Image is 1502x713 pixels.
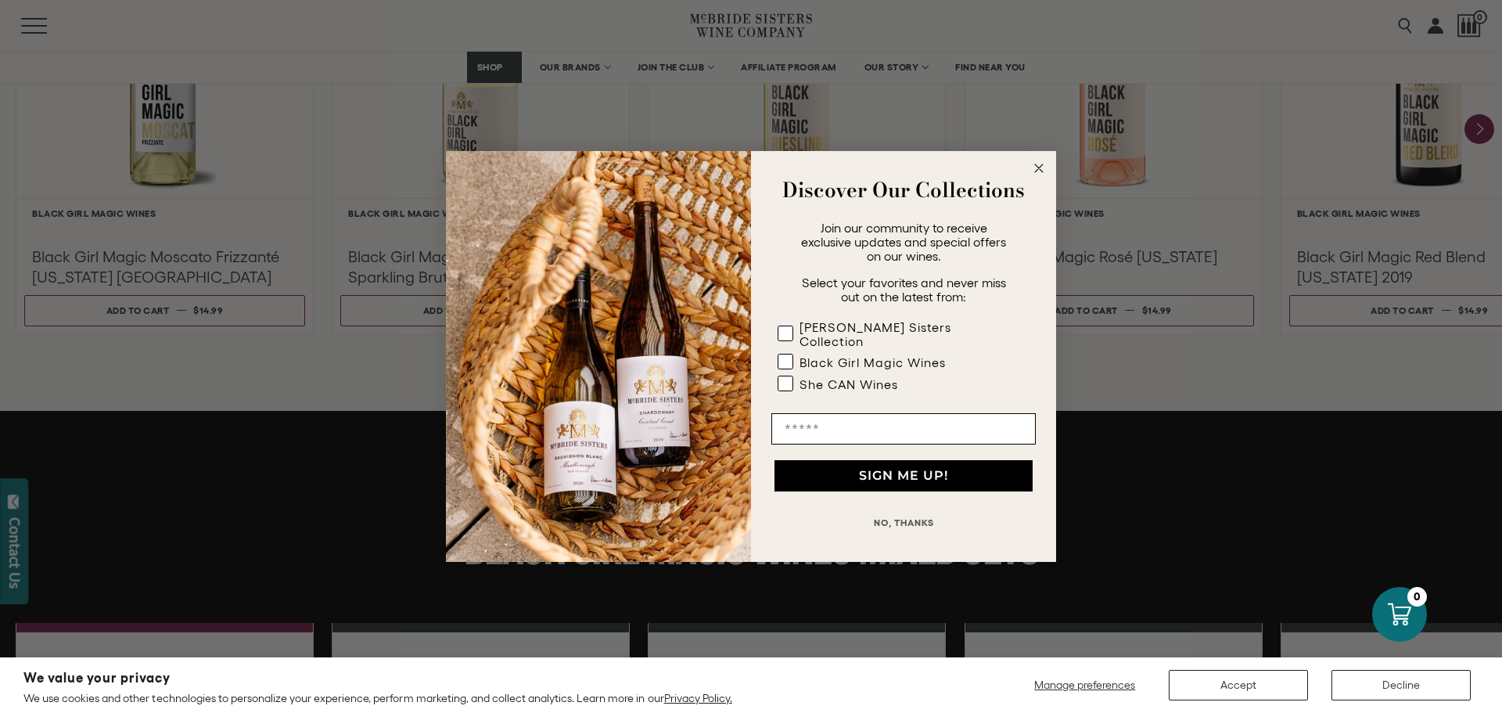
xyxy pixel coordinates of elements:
button: NO, THANKS [771,507,1036,538]
button: Decline [1331,670,1471,700]
div: She CAN Wines [800,377,898,391]
strong: Discover Our Collections [782,175,1025,205]
span: Join our community to receive exclusive updates and special offers on our wines. [801,221,1006,263]
div: 0 [1407,587,1427,607]
span: Manage preferences [1034,679,1135,691]
div: Black Girl Magic Wines [800,355,946,369]
p: We use cookies and other technologies to personalize your experience, perform marketing, and coll... [23,691,732,705]
a: Privacy Policy. [664,692,732,704]
div: [PERSON_NAME] Sisters Collection [800,320,1004,348]
h2: We value your privacy [23,672,732,685]
button: SIGN ME UP! [774,460,1033,492]
input: Email [771,413,1036,445]
img: 42653730-7e35-4af7-a99d-12bf478283cf.jpeg [446,151,751,562]
button: Accept [1169,670,1308,700]
button: Close dialog [1029,159,1048,178]
button: Manage preferences [1025,670,1145,700]
span: Select your favorites and never miss out on the latest from: [802,275,1006,304]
